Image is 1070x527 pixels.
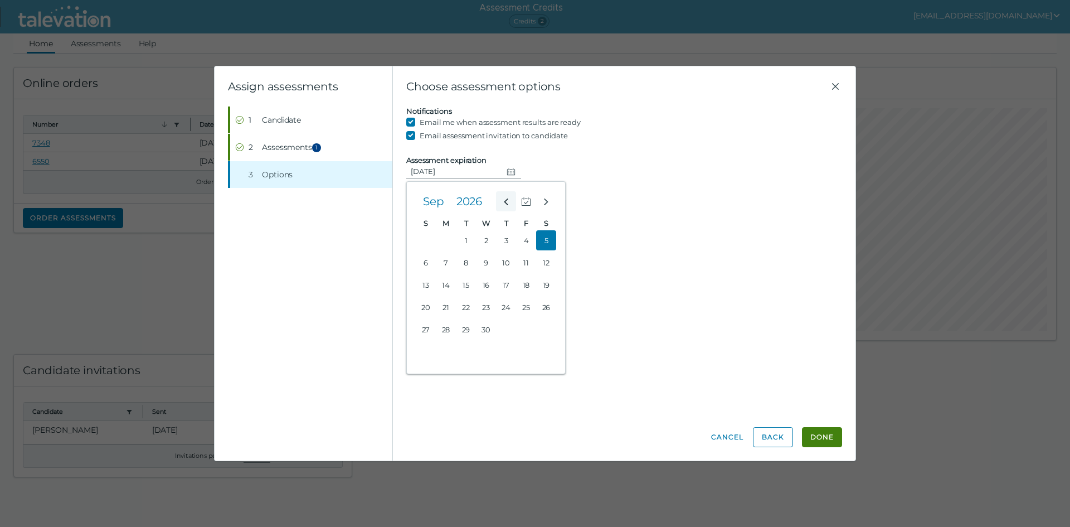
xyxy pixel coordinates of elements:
button: Next month [536,191,556,211]
clr-datepicker-view-manager: Choose date [406,181,566,374]
span: Friday [524,219,528,228]
div: 2 [249,142,257,153]
button: Wednesday, September 9, 2026 [476,253,496,273]
button: Friday, September 4, 2026 [516,230,536,250]
nav: Wizard steps [228,107,392,188]
button: Friday, September 11, 2026 [516,253,536,273]
button: Done [802,427,842,447]
button: Friday, September 25, 2026 [516,297,536,317]
button: Monday, September 7, 2026 [436,253,456,273]
label: Email me when assessment results are ready [420,115,581,129]
button: Cancel [711,427,744,447]
button: 3Options [230,161,392,188]
button: Wednesday, September 16, 2026 [476,275,496,295]
button: Sunday, September 6, 2026 [416,253,436,273]
div: 1 [249,114,257,125]
button: Wednesday, September 30, 2026 [476,320,496,340]
button: Saturday, September 19, 2026 [536,275,556,295]
cds-icon: Next month [541,197,551,207]
span: Thursday [504,219,508,228]
button: Friday, September 18, 2026 [516,275,536,295]
label: Notifications [406,107,452,115]
cds-icon: Current month [521,197,531,207]
button: Monday, September 21, 2026 [436,297,456,317]
span: Tuesday [464,219,468,228]
button: Close [829,80,842,93]
span: Sunday [424,219,428,228]
button: Wednesday, September 23, 2026 [476,297,496,317]
button: Tuesday, September 29, 2026 [456,320,476,340]
button: Thursday, September 3, 2026 [496,230,516,250]
button: Sunday, September 13, 2026 [416,275,436,295]
cds-icon: Previous month [501,197,511,207]
button: Back [753,427,793,447]
span: Monday [442,219,449,228]
span: 1 [312,143,321,152]
button: Change date, 09/05/2026 [502,165,521,178]
button: Sunday, September 27, 2026 [416,320,436,340]
clr-wizard-title: Assign assessments [228,80,338,93]
button: Saturday, September 12, 2026 [536,253,556,273]
button: Tuesday, September 1, 2026 [456,230,476,250]
button: Completed [230,134,392,161]
button: Thursday, September 10, 2026 [496,253,516,273]
label: Email assessment invitation to candidate [420,129,568,142]
span: Wednesday [482,219,490,228]
button: Wednesday, September 2, 2026 [476,230,496,250]
label: Assessment expiration [406,156,487,165]
cds-icon: Completed [235,143,244,152]
button: Current month [516,191,536,211]
span: Assessments [262,142,324,153]
span: Options [262,169,293,180]
button: Saturday, September 26, 2026 [536,297,556,317]
cds-icon: Completed [235,115,244,124]
span: Choose assessment options [406,80,829,93]
button: Sunday, September 20, 2026 [416,297,436,317]
span: Candidate [262,114,301,125]
button: Select year, the current year is 2026 [451,191,487,211]
span: Saturday [544,219,548,228]
button: Tuesday, September 22, 2026 [456,297,476,317]
button: Select month, the current month is Sep [416,191,451,211]
button: Previous month [496,191,516,211]
button: Tuesday, September 15, 2026 [456,275,476,295]
button: Thursday, September 17, 2026 [496,275,516,295]
button: Tuesday, September 8, 2026 [456,253,476,273]
input: MM/DD/YYYY [406,165,502,178]
button: Thursday, September 24, 2026 [496,297,516,317]
button: Completed [230,107,392,133]
button: Monday, September 14, 2026 [436,275,456,295]
button: Saturday, September 5, 2026 - Selected [536,230,556,250]
div: 3 [249,169,257,180]
button: Monday, September 28, 2026 [436,320,456,340]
